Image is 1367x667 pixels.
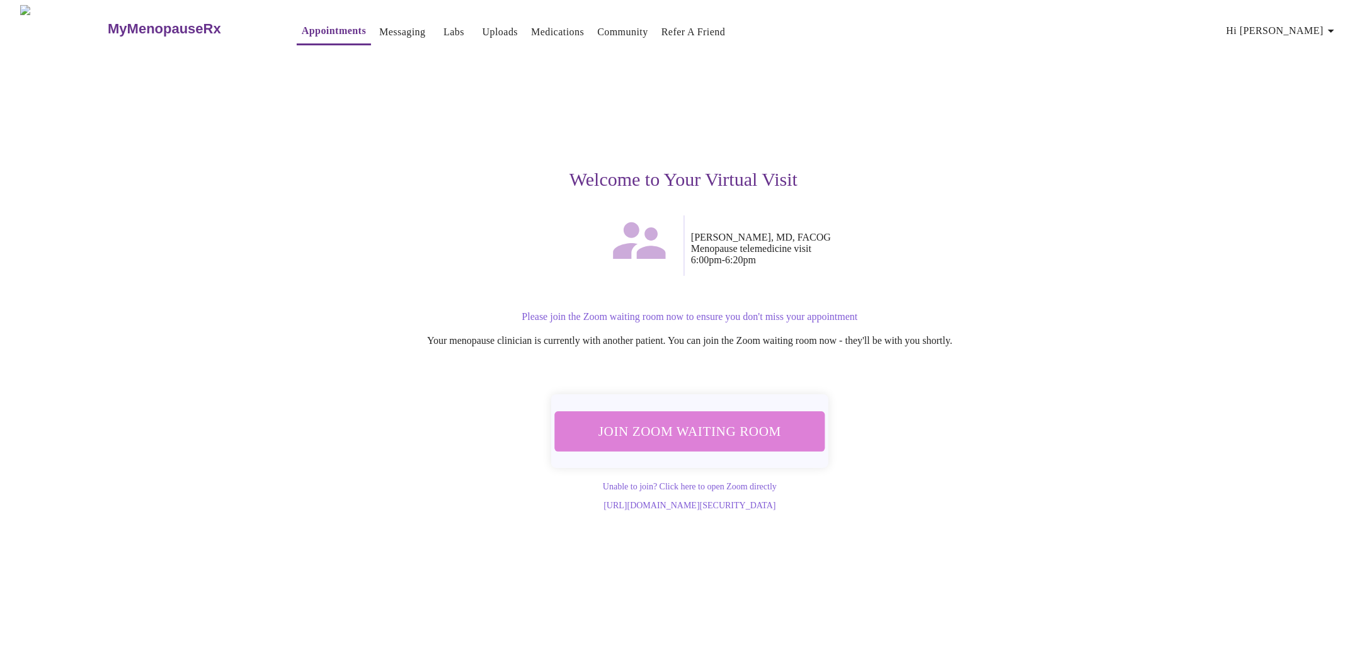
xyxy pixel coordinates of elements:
[555,411,825,451] button: Join Zoom Waiting Room
[1227,22,1339,40] span: Hi [PERSON_NAME]
[374,20,430,45] button: Messaging
[478,20,523,45] button: Uploads
[308,311,1072,322] p: Please join the Zoom waiting room now to ensure you don't miss your appointment
[526,20,589,45] button: Medications
[603,482,777,491] a: Unable to join? Click here to open Zoom directly
[302,22,366,40] a: Appointments
[571,419,808,443] span: Join Zoom Waiting Room
[108,21,221,37] h3: MyMenopauseRx
[483,23,518,41] a: Uploads
[531,23,584,41] a: Medications
[434,20,474,45] button: Labs
[691,232,1072,266] p: [PERSON_NAME], MD, FACOG Menopause telemedicine visit 6:00pm - 6:20pm
[603,501,775,510] a: [URL][DOMAIN_NAME][SECURITY_DATA]
[597,23,648,41] a: Community
[1221,18,1344,43] button: Hi [PERSON_NAME]
[308,335,1072,346] p: Your menopause clinician is currently with another patient. You can join the Zoom waiting room no...
[297,18,371,45] button: Appointments
[106,7,272,51] a: MyMenopauseRx
[20,5,106,52] img: MyMenopauseRx Logo
[661,23,726,41] a: Refer a Friend
[592,20,653,45] button: Community
[443,23,464,41] a: Labs
[379,23,425,41] a: Messaging
[656,20,731,45] button: Refer a Friend
[295,169,1072,190] h3: Welcome to Your Virtual Visit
